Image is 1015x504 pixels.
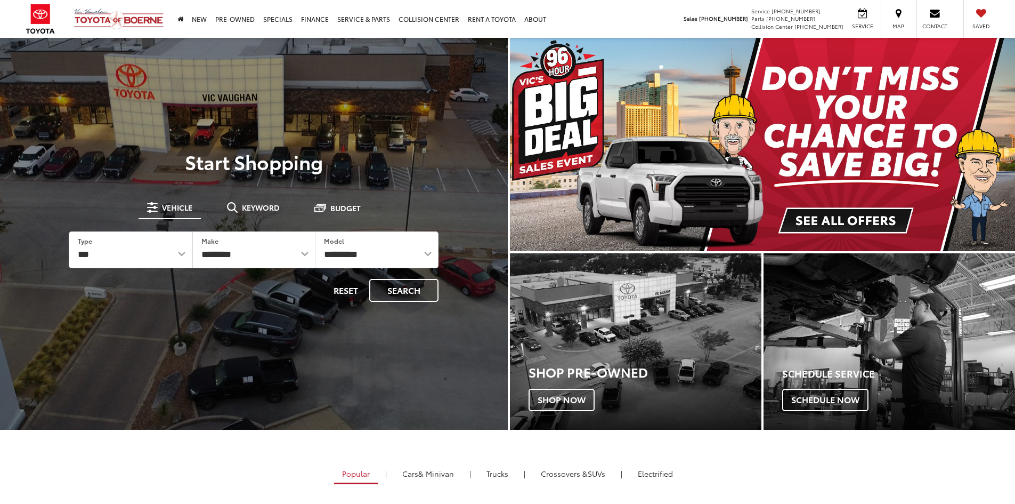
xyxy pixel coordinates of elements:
button: Search [369,279,439,302]
span: Saved [969,22,993,30]
li: | [383,468,389,479]
span: & Minivan [418,468,454,479]
span: Contact [922,22,947,30]
h3: Shop Pre-Owned [529,365,761,379]
p: Start Shopping [45,151,463,172]
span: Budget [330,204,361,212]
span: Vehicle [162,204,192,211]
li: | [467,468,474,479]
div: Toyota [764,253,1015,430]
span: [PHONE_NUMBER] [794,22,843,30]
a: Trucks [478,465,516,483]
span: Keyword [242,204,280,211]
a: Popular [334,465,378,484]
img: Vic Vaughan Toyota of Boerne [74,8,164,30]
span: Shop Now [529,389,595,411]
a: Electrified [630,465,681,483]
a: Cars [394,465,462,483]
span: Service [751,7,770,15]
span: Service [850,22,874,30]
a: SUVs [533,465,613,483]
li: | [618,468,625,479]
span: [PHONE_NUMBER] [699,14,748,22]
span: Schedule Now [782,389,868,411]
li: | [521,468,528,479]
span: [PHONE_NUMBER] [766,14,815,22]
a: Schedule Service Schedule Now [764,253,1015,430]
span: Parts [751,14,765,22]
span: Crossovers & [541,468,588,479]
div: Toyota [510,253,761,430]
label: Model [324,236,344,245]
label: Type [78,236,92,245]
button: Reset [324,279,367,302]
span: Sales [684,14,697,22]
span: Map [887,22,910,30]
a: Shop Pre-Owned Shop Now [510,253,761,430]
span: Collision Center [751,22,793,30]
label: Make [201,236,218,245]
h4: Schedule Service [782,369,1015,379]
span: [PHONE_NUMBER] [772,7,821,15]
